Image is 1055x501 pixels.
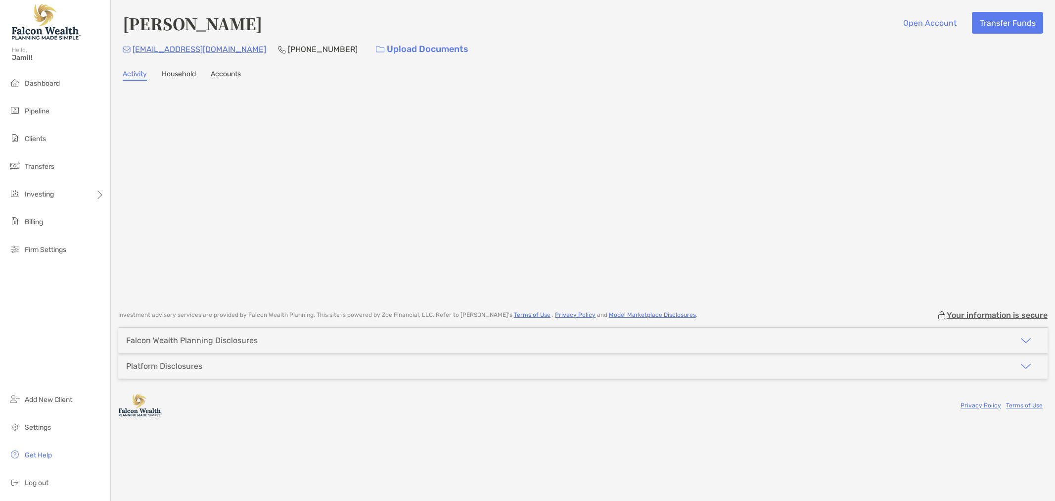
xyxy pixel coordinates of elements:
span: Jamil! [12,53,104,62]
button: Open Account [895,12,964,34]
span: Transfers [25,162,54,171]
div: Platform Disclosures [126,361,202,371]
p: [EMAIL_ADDRESS][DOMAIN_NAME] [133,43,266,55]
img: add_new_client icon [9,393,21,405]
span: Pipeline [25,107,49,115]
span: Dashboard [25,79,60,88]
span: Investing [25,190,54,199]
img: get-help icon [9,449,21,460]
span: Billing [25,218,43,226]
img: billing icon [9,215,21,227]
button: Transfer Funds [972,12,1043,34]
span: Get Help [25,451,52,459]
a: Upload Documents [369,39,475,60]
img: company logo [118,394,163,416]
a: Accounts [211,70,241,81]
img: settings icon [9,421,21,433]
img: dashboard icon [9,77,21,89]
span: Log out [25,479,48,487]
a: Terms of Use [514,311,550,318]
a: Privacy Policy [555,311,596,318]
p: [PHONE_NUMBER] [288,43,358,55]
img: Email Icon [123,47,131,52]
img: icon arrow [1020,360,1032,372]
img: Falcon Wealth Planning Logo [12,4,81,40]
a: Privacy Policy [961,402,1001,409]
a: Household [162,70,196,81]
img: button icon [376,46,384,53]
a: Activity [123,70,147,81]
span: Settings [25,423,51,432]
img: firm-settings icon [9,243,21,255]
img: pipeline icon [9,104,21,116]
p: Your information is secure [947,310,1048,320]
a: Terms of Use [1006,402,1043,409]
img: icon arrow [1020,335,1032,347]
span: Clients [25,135,46,143]
img: transfers icon [9,160,21,172]
img: Phone Icon [278,46,286,53]
p: Investment advisory services are provided by Falcon Wealth Planning . This site is powered by Zoe... [118,311,697,319]
span: Add New Client [25,396,72,404]
img: clients icon [9,132,21,144]
img: investing icon [9,188,21,200]
div: Falcon Wealth Planning Disclosures [126,336,258,345]
img: logout icon [9,476,21,488]
h4: [PERSON_NAME] [123,12,262,35]
span: Firm Settings [25,246,66,254]
a: Model Marketplace Disclosures [609,311,696,318]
